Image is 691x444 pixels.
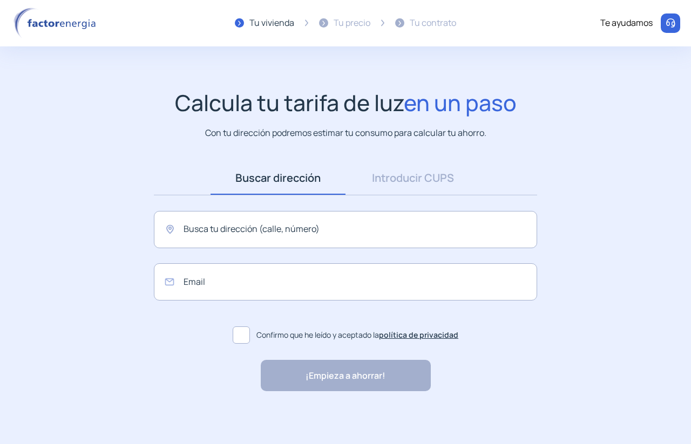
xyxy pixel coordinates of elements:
[334,16,370,30] div: Tu precio
[11,8,103,39] img: logo factor
[211,161,345,195] a: Buscar dirección
[404,87,517,118] span: en un paso
[410,16,456,30] div: Tu contrato
[600,16,653,30] div: Te ayudamos
[665,18,676,29] img: llamar
[175,90,517,116] h1: Calcula tu tarifa de luz
[249,16,294,30] div: Tu vivienda
[345,161,480,195] a: Introducir CUPS
[205,126,486,140] p: Con tu dirección podremos estimar tu consumo para calcular tu ahorro.
[256,329,458,341] span: Confirmo que he leído y aceptado la
[379,330,458,340] a: política de privacidad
